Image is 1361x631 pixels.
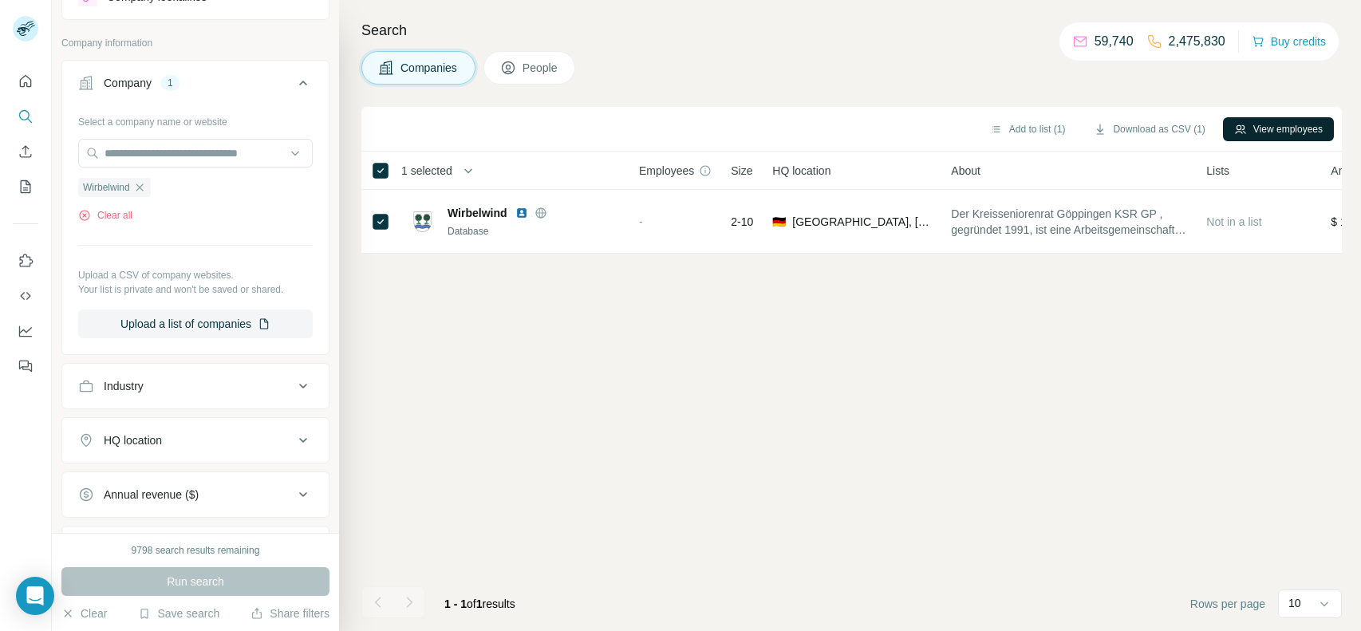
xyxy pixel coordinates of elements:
button: Use Surfe API [13,282,38,310]
button: Search [13,102,38,131]
div: Annual revenue ($) [104,487,199,503]
span: [GEOGRAPHIC_DATA], [GEOGRAPHIC_DATA] [792,214,932,230]
button: View employees [1223,117,1334,141]
button: Company1 [62,64,329,108]
span: Size [731,163,752,179]
button: Annual revenue ($) [62,475,329,514]
div: HQ location [104,432,162,448]
span: About [951,163,980,179]
button: Clear [61,605,107,621]
button: Clear all [78,208,132,223]
span: results [444,597,515,610]
span: - [639,215,643,228]
button: Use Surfe on LinkedIn [13,246,38,275]
button: Buy credits [1252,30,1326,53]
span: 2-10 [731,214,753,230]
p: 59,740 [1095,32,1134,51]
span: 🇩🇪 [772,214,786,230]
span: Employees [639,163,694,179]
div: 9798 search results remaining [132,543,260,558]
span: 1 selected [401,163,452,179]
p: Upload a CSV of company websites. [78,268,313,282]
button: Dashboard [13,317,38,345]
p: Your list is private and won't be saved or shared. [78,282,313,297]
div: Database [448,224,620,239]
span: Rows per page [1190,596,1265,612]
button: Save search [138,605,219,621]
button: Industry [62,367,329,405]
button: HQ location [62,421,329,459]
button: Share filters [251,605,329,621]
button: My lists [13,172,38,201]
button: Employees (size) [62,530,329,568]
span: 1 [476,597,483,610]
p: 2,475,830 [1169,32,1225,51]
button: Download as CSV (1) [1083,117,1216,141]
div: Company [104,75,152,91]
h4: Search [361,19,1342,41]
div: Industry [104,378,144,394]
span: Der Kreisseniorenrat Göppingen KSR GP , gegründet 1991, ist eine Arbeitsgemeinschaft aller in der... [951,206,1187,238]
div: Open Intercom Messenger [16,577,54,615]
img: Logo of Wirbelwind [409,209,435,235]
span: 1 - 1 [444,597,467,610]
span: Companies [400,60,459,76]
span: of [467,597,476,610]
button: Feedback [13,352,38,381]
span: People [523,60,559,76]
span: Wirbelwind [448,205,507,221]
button: Enrich CSV [13,137,38,166]
span: Not in a list [1206,215,1261,228]
button: Upload a list of companies [78,310,313,338]
button: Add to list (1) [979,117,1077,141]
span: Lists [1206,163,1229,179]
button: Quick start [13,67,38,96]
p: 10 [1288,595,1301,611]
div: Select a company name or website [78,108,313,129]
span: HQ location [772,163,830,179]
img: LinkedIn logo [515,207,528,219]
span: Wirbelwind [83,180,130,195]
div: 1 [161,76,179,90]
p: Company information [61,36,329,50]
